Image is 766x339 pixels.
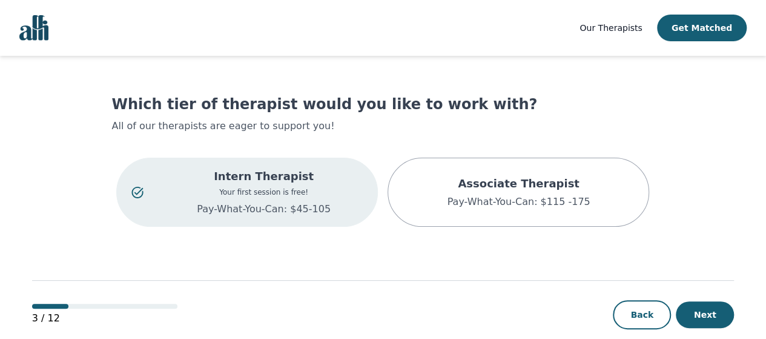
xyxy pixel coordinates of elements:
[165,187,363,197] p: Your first session is free!
[32,311,177,326] p: 3 / 12
[165,168,363,185] p: Intern Therapist
[447,195,590,209] p: Pay-What-You-Can: $115 -175
[111,119,654,133] p: All of our therapists are eager to support you!
[447,175,590,192] p: Associate Therapist
[676,301,734,328] button: Next
[111,95,654,114] h1: Which tier of therapist would you like to work with?
[579,23,642,33] span: Our Therapists
[657,15,747,41] button: Get Matched
[613,300,671,329] button: Back
[579,21,642,35] a: Our Therapists
[165,202,363,216] p: Pay-What-You-Can: $45-105
[19,15,48,41] img: alli logo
